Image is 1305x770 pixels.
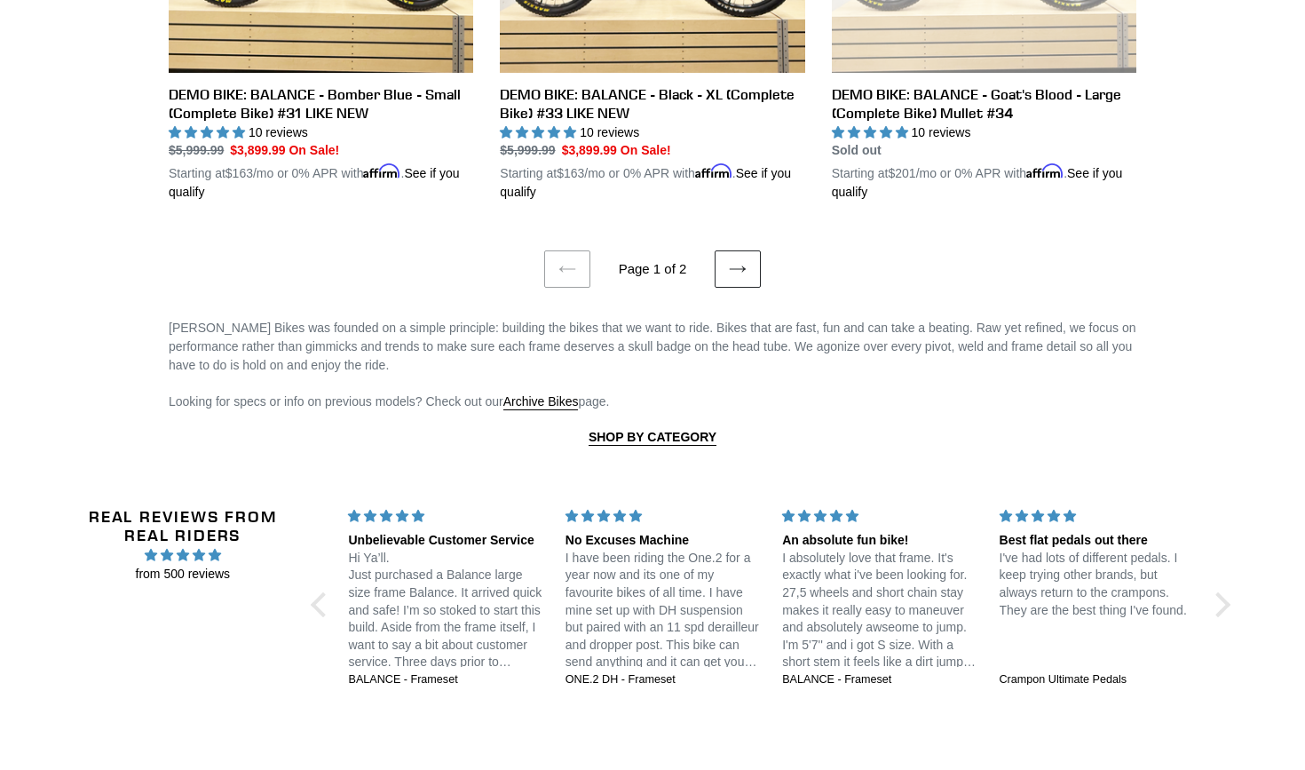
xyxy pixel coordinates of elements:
p: I absolutely love that frame. It's exactly what i've been looking for. 27,5 wheels and short chai... [782,550,977,671]
p: I have been riding the One.2 for a year now and its one of my favourite bikes of all time. I have... [565,550,761,671]
a: Archive Bikes [503,394,579,410]
strong: SHOP BY CATEGORY [589,430,716,444]
div: 5 stars [1000,507,1195,526]
p: Hi Ya’ll. Just purchased a Balance large size frame Balance. It arrived quick and safe! I’m so st... [348,550,543,671]
a: BALANCE - Frameset [782,672,977,688]
p: [PERSON_NAME] Bikes was founded on a simple principle: building the bikes that we want to ride. B... [169,319,1136,375]
span: 4.96 stars [66,545,301,565]
span: Looking for specs or info on previous models? Check out our page. [169,394,610,410]
a: ONE.2 DH - Frameset [565,672,761,688]
span: from 500 reviews [66,565,301,583]
div: An absolute fun bike! [782,532,977,550]
div: Unbelievable Customer Service [348,532,543,550]
div: No Excuses Machine [565,532,761,550]
a: BALANCE - Frameset [348,672,543,688]
li: Page 1 of 2 [594,259,711,280]
div: 5 stars [348,507,543,526]
h2: Real Reviews from Real Riders [66,507,301,545]
div: 5 stars [782,507,977,526]
div: 5 stars [565,507,761,526]
p: I've had lots of different pedals. I keep trying other brands, but always return to the crampons.... [1000,550,1195,619]
div: Best flat pedals out there [1000,532,1195,550]
a: SHOP BY CATEGORY [589,430,716,446]
a: Crampon Ultimate Pedals [1000,672,1195,688]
